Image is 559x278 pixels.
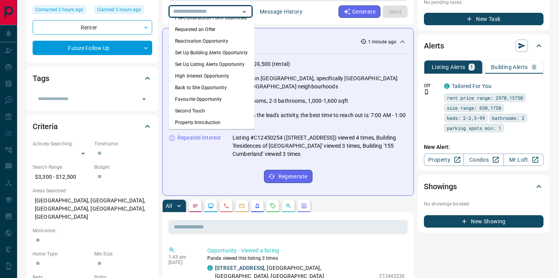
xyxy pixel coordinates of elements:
p: Panda viewed this listing 3 times [207,255,404,262]
h2: Criteria [33,120,58,133]
li: Second Touch [169,105,255,117]
p: [GEOGRAPHIC_DATA], [GEOGRAPHIC_DATA], [GEOGRAPHIC_DATA], [GEOGRAPHIC_DATA], [GEOGRAPHIC_DATA] [33,194,152,223]
li: High Interest Opportunity [169,70,255,82]
p: Areas Searched: [33,187,152,194]
svg: Listing Alerts [254,203,260,209]
button: Open [139,94,149,105]
div: condos.ca [444,83,450,89]
p: 2-3 bedrooms, 2-3 bathrooms, 1,000-1,600 sqft [233,97,348,105]
a: Property [424,154,464,166]
h2: Alerts [424,40,444,52]
li: Set Up Building Alerts Opportunity [169,47,255,59]
p: Opportunity - Viewed a listing [207,247,404,255]
li: Pre-Construction Form Submitted [169,12,255,24]
h2: Tags [33,72,49,85]
span: rent price range: 2970,13750 [447,94,523,102]
li: Back to Site Opportunity [169,82,255,93]
svg: Notes [192,203,198,209]
p: Timeframe: [94,140,152,147]
div: Future Follow Up [33,41,152,55]
p: Actively Searching: [33,140,90,147]
a: Tailored For You [452,83,491,89]
button: Message History [255,5,307,18]
span: beds: 2-2,3-99 [447,114,485,122]
div: Wed Oct 15 2025 [33,5,90,16]
p: Motivation: [33,227,152,234]
p: Repeated Interest [177,134,221,142]
li: Requested an Offer [169,24,255,35]
div: Showings [424,177,543,196]
li: Property Introduction [169,117,255,128]
li: Condos Introduction [169,128,255,140]
button: Close [239,6,250,17]
svg: Opportunities [285,203,292,209]
div: Renter [33,20,152,35]
a: Condos [464,154,503,166]
button: New Showing [424,215,543,228]
p: [DATE] [168,260,196,265]
p: Off [424,82,439,89]
span: parking spots min: 1 [447,124,501,132]
p: Budget: [94,164,152,171]
svg: Agent Actions [301,203,307,209]
p: 1:43 pm [168,254,196,260]
p: No showings booked [424,200,543,207]
p: 1 minute ago [368,38,396,45]
p: $6,500 - $9,500 (rental) [233,60,290,68]
a: [STREET_ADDRESS] [215,265,264,271]
p: Home Type: [33,250,90,257]
h2: Showings [424,180,457,193]
p: Min Size: [94,250,152,257]
button: New Task [424,13,543,25]
svg: Emails [239,203,245,209]
button: Generate [339,5,380,18]
li: Favourite Opportunity [169,93,255,105]
li: Reactivation Opportunity [169,35,255,47]
button: Regenerate [264,170,312,183]
p: $3,300 - $12,500 [33,171,90,183]
p: 1 [470,64,473,70]
li: Set Up Listing Alerts Opportunity [169,59,255,70]
div: condos.ca [207,265,213,271]
div: Criteria [33,117,152,136]
div: Alerts [424,36,543,55]
p: Search Range: [33,164,90,171]
span: size range: 630,1758 [447,104,501,112]
p: Listing #C12450254 ([STREET_ADDRESS]) viewed 4 times, Building 'Residences of [GEOGRAPHIC_DATA]' ... [233,134,407,158]
svg: Calls [223,203,229,209]
div: Tags [33,69,152,88]
svg: Lead Browsing Activity [208,203,214,209]
p: Building Alerts [491,64,528,70]
p: 0 [533,64,536,70]
span: Contacted 2 hours ago [35,6,83,14]
p: Based on the lead's activity, the best time to reach out is: 7:00 AM - 1:00 PM [233,111,407,128]
svg: Push Notification Only [424,89,429,95]
p: Downtown [GEOGRAPHIC_DATA], specifically [GEOGRAPHIC_DATA] and [GEOGRAPHIC_DATA] neighbourhoods [233,74,407,91]
a: Mr.Loft [503,154,543,166]
div: Wed Oct 15 2025 [94,5,152,16]
svg: Requests [270,203,276,209]
p: New Alert: [424,143,543,151]
span: Claimed 5 hours ago [97,6,141,14]
span: bathrooms: 2 [492,114,524,122]
div: Activity Summary1 minute ago [169,35,407,49]
p: All [166,203,172,209]
p: Listing Alerts [432,64,465,70]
